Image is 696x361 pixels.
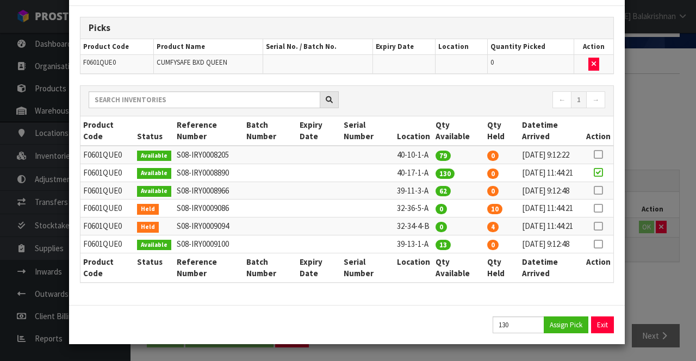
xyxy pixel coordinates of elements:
[137,186,171,197] span: Available
[80,217,134,235] td: F0601QUE0
[433,116,484,146] th: Qty Available
[137,151,171,161] span: Available
[519,146,583,164] td: [DATE] 9:12:22
[174,217,244,235] td: S08-IRY0009094
[137,204,159,215] span: Held
[394,146,433,164] td: 40-10-1-A
[157,58,227,67] span: CUMFYSAFE BXD QUEEN
[519,116,583,146] th: Datetime Arrived
[487,204,502,214] span: 10
[134,116,174,146] th: Status
[436,151,451,161] span: 79
[80,235,134,253] td: F0601QUE0
[263,39,372,55] th: Serial No. / Batch No.
[487,39,574,55] th: Quantity Picked
[436,204,447,214] span: 0
[244,253,297,282] th: Batch Number
[174,200,244,217] td: S08-IRY0009086
[394,182,433,200] td: 39-11-3-A
[574,39,613,55] th: Action
[583,116,613,146] th: Action
[137,240,171,251] span: Available
[80,200,134,217] td: F0601QUE0
[519,164,583,182] td: [DATE] 11:44:21
[433,253,484,282] th: Qty Available
[484,116,519,146] th: Qty Held
[394,164,433,182] td: 40-17-1-A
[80,146,134,164] td: F0601QUE0
[154,39,263,55] th: Product Name
[174,235,244,253] td: S08-IRY0009100
[174,164,244,182] td: S08-IRY0008890
[297,253,340,282] th: Expiry Date
[355,91,605,110] nav: Page navigation
[484,253,519,282] th: Qty Held
[544,316,588,333] button: Assign Pick
[519,182,583,200] td: [DATE] 9:12:48
[80,182,134,200] td: F0601QUE0
[372,39,436,55] th: Expiry Date
[436,222,447,232] span: 0
[552,91,571,109] a: ←
[571,91,587,109] a: 1
[487,240,499,250] span: 0
[394,116,433,146] th: Location
[586,91,605,109] a: →
[436,186,451,196] span: 62
[394,235,433,253] td: 39-13-1-A
[137,168,171,179] span: Available
[80,253,134,282] th: Product Code
[394,200,433,217] td: 32-36-5-A
[89,23,605,33] h3: Picks
[436,240,451,250] span: 13
[519,217,583,235] td: [DATE] 11:44:21
[80,39,154,55] th: Product Code
[493,316,544,333] input: Quantity Picked
[174,182,244,200] td: S08-IRY0008966
[394,253,433,282] th: Location
[583,253,613,282] th: Action
[341,253,394,282] th: Serial Number
[519,200,583,217] td: [DATE] 11:44:21
[83,58,116,67] span: F0601QUE0
[174,146,244,164] td: S08-IRY0008205
[89,91,320,108] input: Search inventories
[80,116,134,146] th: Product Code
[591,316,614,333] button: Exit
[137,222,159,233] span: Held
[519,235,583,253] td: [DATE] 9:12:48
[519,253,583,282] th: Datetime Arrived
[80,164,134,182] td: F0601QUE0
[297,116,340,146] th: Expiry Date
[134,253,174,282] th: Status
[394,217,433,235] td: 32-34-4-B
[490,58,494,67] span: 0
[487,222,499,232] span: 4
[174,116,244,146] th: Reference Number
[341,116,394,146] th: Serial Number
[436,169,455,179] span: 130
[244,116,297,146] th: Batch Number
[487,169,499,179] span: 0
[174,253,244,282] th: Reference Number
[487,151,499,161] span: 0
[487,186,499,196] span: 0
[436,39,488,55] th: Location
